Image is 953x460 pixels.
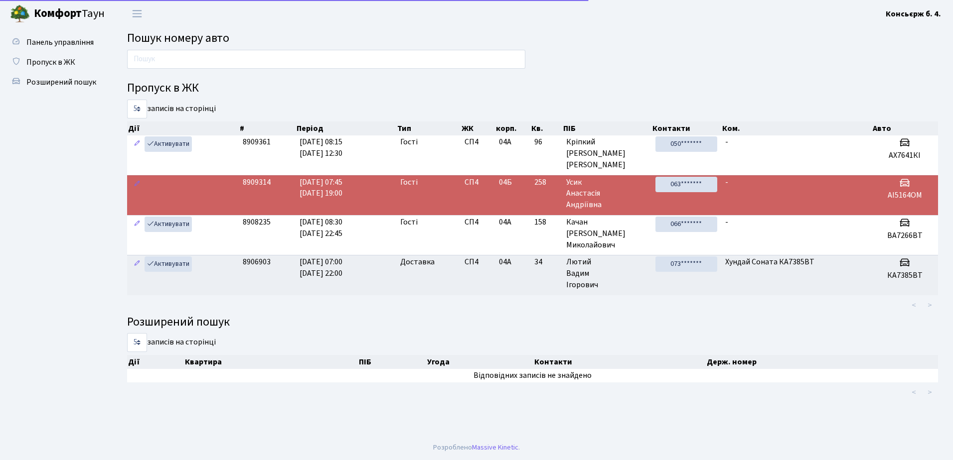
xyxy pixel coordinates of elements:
span: Гості [400,177,418,188]
input: Пошук [127,50,525,69]
span: Хундай Соната КА7385ВТ [725,256,814,267]
th: корп. [495,121,530,135]
span: [DATE] 07:00 [DATE] 22:00 [300,256,342,279]
h5: АІ5164ОМ [876,191,934,200]
span: 8909361 [243,136,271,147]
th: Кв. [530,121,562,135]
span: Качан [PERSON_NAME] Миколайович [566,217,647,251]
span: Пропуск в ЖК [26,57,75,68]
th: Ком. [721,121,872,135]
span: 04А [499,136,511,147]
th: ПІБ [562,121,651,135]
span: Гості [400,136,418,148]
span: 8908235 [243,217,271,228]
span: 258 [534,177,558,188]
th: ПІБ [358,355,426,369]
th: ЖК [461,121,495,135]
span: 8909314 [243,177,271,188]
h4: Розширений пошук [127,315,938,330]
th: Угода [426,355,533,369]
a: Редагувати [131,136,143,152]
a: Редагувати [131,177,143,192]
span: 8906903 [243,256,271,267]
span: Усик Анастасія Андріївна [566,177,647,211]
span: 96 [534,136,558,148]
th: Тип [396,121,461,135]
span: Доставка [400,256,435,268]
b: Консьєрж б. 4. [886,8,941,19]
span: Гості [400,217,418,228]
td: Відповідних записів не знайдено [127,369,938,382]
h5: КА7385ВТ [876,271,934,280]
th: Контакти [533,355,705,369]
span: СП4 [465,256,491,268]
span: СП4 [465,217,491,228]
th: Авто [872,121,938,135]
th: Держ. номер [706,355,938,369]
span: Лютий Вадим Ігорович [566,256,647,291]
h5: АХ7641КІ [876,151,934,160]
span: [DATE] 07:45 [DATE] 19:00 [300,177,342,199]
span: СП4 [465,177,491,188]
img: logo.png [10,4,30,24]
th: Період [296,121,396,135]
span: Панель управління [26,37,94,48]
b: Комфорт [34,5,82,21]
span: 158 [534,217,558,228]
span: Таун [34,5,105,22]
a: Активувати [145,217,192,232]
a: Massive Kinetic [472,442,518,453]
th: # [239,121,296,135]
a: Пропуск в ЖК [5,52,105,72]
span: 04Б [499,177,512,188]
th: Дії [127,121,239,135]
a: Активувати [145,136,192,152]
a: Редагувати [131,256,143,272]
h4: Пропуск в ЖК [127,81,938,96]
a: Активувати [145,256,192,272]
a: Панель управління [5,32,105,52]
span: 34 [534,256,558,268]
span: СП4 [465,136,491,148]
select: записів на сторінці [127,333,147,352]
th: Квартира [184,355,358,369]
h5: ВА7266ВТ [876,231,934,240]
a: Консьєрж б. 4. [886,8,941,20]
span: - [725,136,728,147]
span: Кріпкий [PERSON_NAME] [PERSON_NAME] [566,136,647,171]
select: записів на сторінці [127,100,147,118]
button: Переключити навігацію [125,5,150,22]
span: [DATE] 08:30 [DATE] 22:45 [300,217,342,239]
span: 04А [499,256,511,267]
th: Дії [127,355,184,369]
label: записів на сторінці [127,100,216,118]
span: [DATE] 08:15 [DATE] 12:30 [300,136,342,159]
a: Редагувати [131,217,143,232]
div: Розроблено . [433,442,520,453]
span: - [725,217,728,228]
a: Розширений пошук [5,72,105,92]
span: - [725,177,728,188]
span: Пошук номеру авто [127,29,229,47]
th: Контакти [651,121,721,135]
label: записів на сторінці [127,333,216,352]
span: 04А [499,217,511,228]
span: Розширений пошук [26,77,96,88]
